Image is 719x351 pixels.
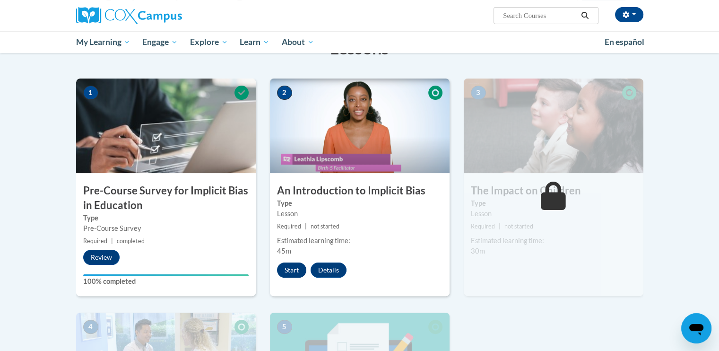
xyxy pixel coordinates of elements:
a: My Learning [70,31,137,53]
span: 2 [277,86,292,100]
div: Lesson [471,209,636,219]
button: Start [277,263,306,278]
label: 100% completed [83,276,249,287]
span: Explore [190,36,228,48]
label: Type [277,198,442,209]
span: My Learning [76,36,130,48]
img: Cox Campus [76,7,182,24]
span: 3 [471,86,486,100]
input: Search Courses [502,10,578,21]
img: Course Image [270,79,450,173]
span: Required [471,223,495,230]
h3: The Impact on Children [464,184,643,198]
button: Account Settings [615,7,643,22]
img: Course Image [76,79,256,173]
img: Course Image [464,79,643,173]
button: Details [311,263,347,278]
iframe: Button to launch messaging window [681,313,711,343]
a: About [276,31,320,53]
div: Estimated learning time: [277,236,442,246]
span: En español [605,37,644,47]
div: Pre-Course Survey [83,223,249,234]
span: Learn [240,36,269,48]
h3: An Introduction to Implicit Bias [270,184,450,198]
span: About [282,36,314,48]
div: Estimated learning time: [471,236,636,246]
span: not started [504,223,533,230]
span: Engage [142,36,178,48]
a: Engage [136,31,184,53]
label: Type [83,213,249,223]
span: 45m [277,247,291,255]
span: completed [117,237,145,245]
a: En español [598,32,650,52]
span: | [305,223,307,230]
h3: Pre-Course Survey for Implicit Bias in Education [76,184,256,213]
span: | [499,223,501,230]
span: Required [83,237,107,245]
a: Learn [234,31,276,53]
span: 1 [83,86,98,100]
div: Lesson [277,209,442,219]
label: Type [471,198,636,209]
span: 4 [83,320,98,334]
button: Review [83,250,120,265]
button: Search [578,10,592,21]
span: | [111,237,113,245]
a: Explore [184,31,234,53]
span: 5 [277,320,292,334]
span: not started [311,223,339,230]
div: Main menu [62,31,658,53]
span: 30m [471,247,485,255]
span: Required [277,223,301,230]
a: Cox Campus [76,7,256,24]
div: Your progress [83,274,249,276]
